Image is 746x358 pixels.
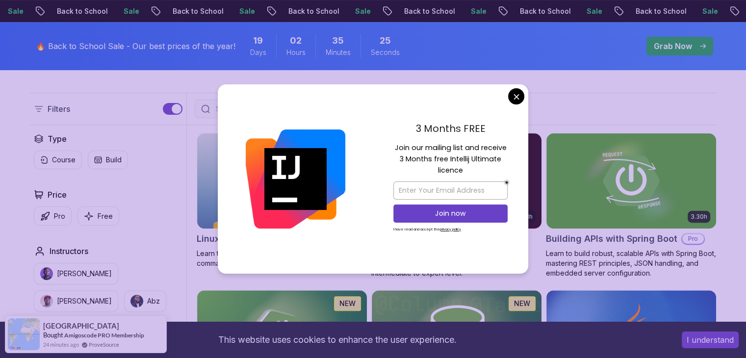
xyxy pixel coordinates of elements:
span: Seconds [371,48,400,57]
p: 🔥 Back to School Sale - Our best prices of the year! [36,40,235,52]
span: Minutes [326,48,351,57]
img: Linux Fundamentals card [197,133,367,229]
a: Linux Fundamentals card6.00hLinux FundamentalsProLearn the fundamentals of Linux and how to use t... [197,133,367,268]
img: instructor img [40,295,53,307]
button: Build [88,151,128,169]
p: Sale [578,6,610,16]
p: [PERSON_NAME] [57,296,112,306]
button: Accept cookies [682,332,739,348]
div: This website uses cookies to enhance the user experience. [7,329,667,351]
span: Hours [286,48,306,57]
p: Sale [115,6,147,16]
p: Sale [347,6,378,16]
p: Build [106,155,122,165]
p: Course [52,155,76,165]
p: Sale [694,6,725,16]
p: Grab Now [654,40,692,52]
img: instructor img [40,267,53,280]
p: NEW [339,299,356,308]
p: Abz [147,296,160,306]
p: Sale [463,6,494,16]
p: Pro [54,211,65,221]
p: 3.30h [691,213,707,221]
a: Amigoscode PRO Membership [64,332,144,339]
a: ProveSource [89,340,119,349]
button: instructor img[PERSON_NAME] [34,290,118,312]
span: Days [250,48,266,57]
p: Back to School [627,6,694,16]
button: instructor imgAbz [124,290,166,312]
p: Back to School [280,6,347,16]
span: 2 Hours [290,34,302,48]
p: Filters [48,103,70,115]
img: instructor img [130,295,143,307]
p: [PERSON_NAME] [57,269,112,279]
h2: Building APIs with Spring Boot [546,232,677,246]
button: instructor img[PERSON_NAME] [34,263,118,284]
span: 24 minutes ago [43,340,79,349]
p: Free [98,211,113,221]
h2: Type [48,133,67,145]
p: Learn to build robust, scalable APIs with Spring Boot, mastering REST principles, JSON handling, ... [546,249,717,278]
h2: Linux Fundamentals [197,232,283,246]
span: 19 Days [253,34,263,48]
p: NEW [514,299,530,308]
span: 35 Minutes [332,34,344,48]
h2: Price [48,189,67,201]
p: Back to School [396,6,463,16]
span: Bought [43,331,63,339]
button: Course [34,151,82,169]
button: Pro [34,206,72,226]
p: Back to School [49,6,115,16]
p: Back to School [512,6,578,16]
span: 25 Seconds [380,34,391,48]
input: Search Java, React, Spring boot ... [214,104,424,114]
p: Learn the fundamentals of Linux and how to use the command line [197,249,367,268]
p: Back to School [164,6,231,16]
p: Pro [682,234,704,244]
span: [GEOGRAPHIC_DATA] [43,322,119,330]
a: Building APIs with Spring Boot card3.30hBuilding APIs with Spring BootProLearn to build robust, s... [546,133,717,278]
h2: Instructors [50,245,88,257]
img: provesource social proof notification image [8,318,40,350]
p: Sale [231,6,262,16]
button: Free [77,206,119,226]
img: Building APIs with Spring Boot card [546,133,716,229]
